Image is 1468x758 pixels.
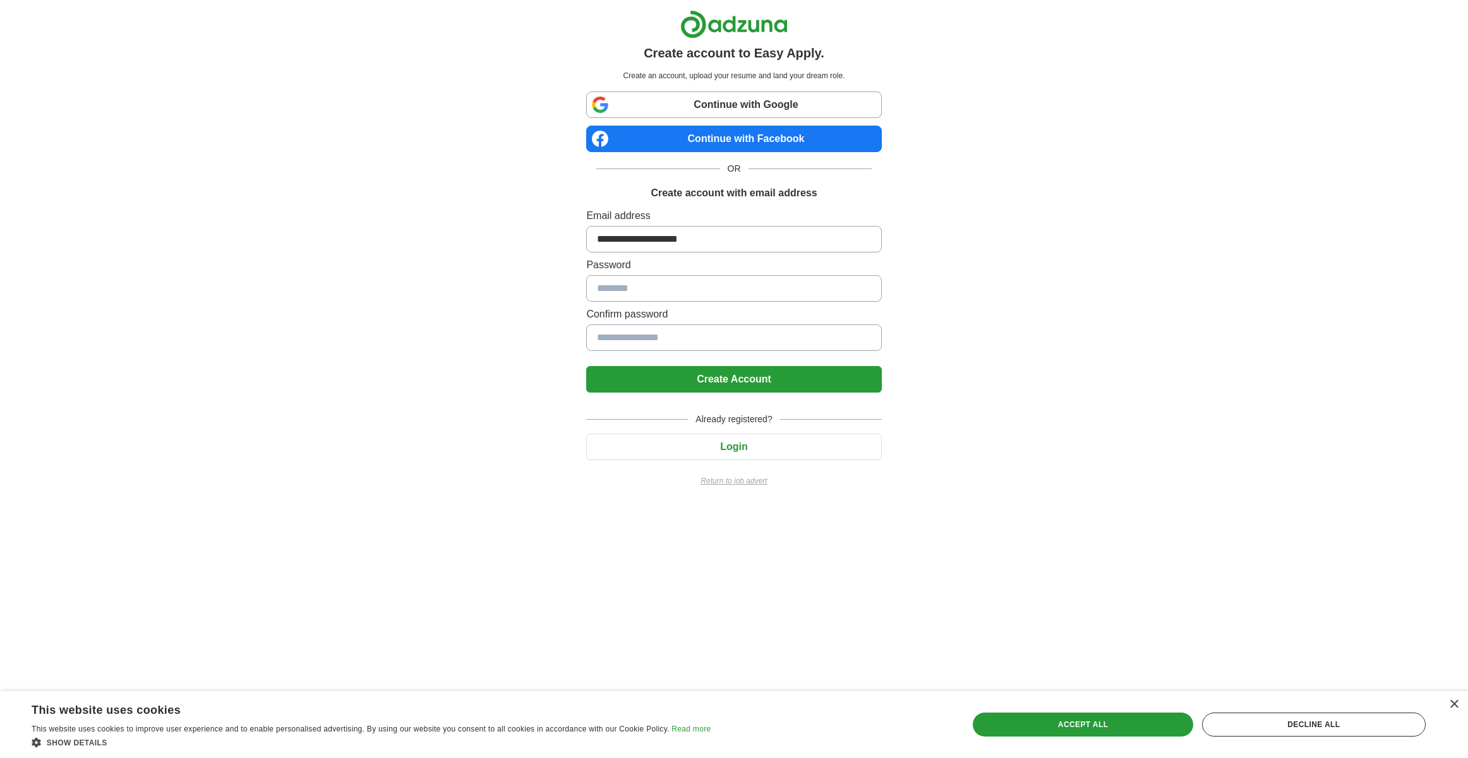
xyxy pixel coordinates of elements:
label: Email address [586,208,881,223]
span: OR [720,162,749,175]
label: Confirm password [586,307,881,322]
div: Accept all [973,713,1193,737]
span: This website uses cookies to improve user experience and to enable personalised advertising. By u... [32,725,670,733]
a: Login [586,441,881,452]
a: Continue with Facebook [586,126,881,152]
div: Close [1449,700,1459,709]
span: Show details [47,738,107,747]
button: Login [586,434,881,460]
div: Show details [32,736,711,749]
a: Read more, opens a new window [671,725,711,733]
a: Continue with Google [586,92,881,118]
label: Password [586,258,881,273]
button: Create Account [586,366,881,393]
h1: Create account to Easy Apply. [644,44,824,62]
a: Return to job advert [586,475,881,487]
p: Create an account, upload your resume and land your dream role. [589,70,879,81]
img: Adzuna logo [680,10,788,38]
div: Decline all [1202,713,1426,737]
h1: Create account with email address [651,186,817,201]
div: This website uses cookies [32,699,679,718]
span: Already registered? [688,413,779,426]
